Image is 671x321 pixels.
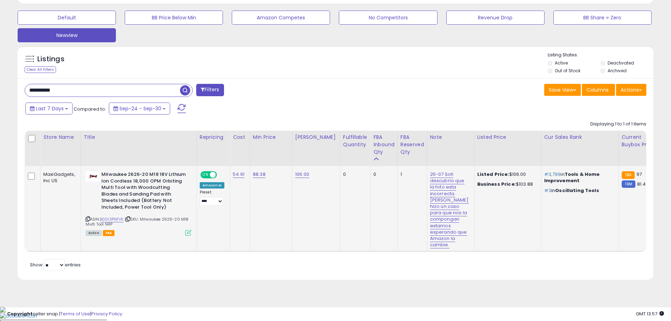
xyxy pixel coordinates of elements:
[622,134,658,148] div: Current Buybox Price
[25,66,56,73] div: Clear All Filters
[43,134,78,141] div: Store Name
[373,134,394,156] div: FBA inbound Qty
[200,182,224,189] div: Amazon AI
[544,187,551,194] span: #3
[86,230,102,236] span: All listings currently available for purchase on Amazon
[553,11,652,25] button: BB Share = Zero
[196,84,224,96] button: Filters
[582,84,615,96] button: Columns
[548,52,653,58] p: Listing States:
[555,187,599,194] span: Oscillating Tools
[36,105,64,112] span: Last 7 Days
[233,171,244,178] a: 54.91
[544,171,613,184] p: in
[622,171,635,179] small: FBA
[101,171,187,212] b: Milwaukee 2626-20 M18 18V Lithium Ion Cordless 18,000 OPM Orbiting Multi Tool with Woodcutting Bl...
[74,106,106,112] span: Compared to:
[232,11,330,25] button: Amazon Competes
[586,86,609,93] span: Columns
[295,171,309,178] a: 106.00
[590,121,646,128] div: Displaying 1 to 1 of 1 items
[544,134,616,141] div: Cur Sales Rank
[555,60,568,66] label: Active
[446,11,545,25] button: Revenue Drop
[544,84,581,96] button: Save View
[200,134,227,141] div: Repricing
[86,171,100,181] img: 215v00nCNDL._SL40_.jpg
[636,171,642,178] span: 97
[477,171,509,178] b: Listed Price:
[637,181,649,187] span: 81.49
[430,134,471,141] div: Note
[253,171,266,178] a: 88.38
[43,171,75,184] div: MaxiGadgets, Inc US
[216,172,227,178] span: OFF
[200,190,224,206] div: Preset:
[400,134,424,156] div: FBA Reserved Qty
[339,11,437,25] button: No Competitors
[86,171,191,235] div: ASIN:
[544,171,600,184] span: Tools & Home Improvement
[400,171,422,178] div: 1
[103,230,115,236] span: FBA
[343,134,367,148] div: Fulfillable Quantity
[295,134,337,141] div: [PERSON_NAME]
[125,11,223,25] button: BB Price Below Min
[37,54,64,64] h5: Listings
[86,216,189,227] span: | SKU: Milwaukee 2626-20 M18 Multi Tool NRP
[109,103,170,115] button: Sep-24 - Sep-30
[25,103,73,115] button: Last 7 Days
[477,181,516,187] b: Business Price:
[477,171,536,178] div: $106.00
[544,187,613,194] p: in
[544,171,561,178] span: #3,799
[18,11,116,25] button: Default
[373,171,392,178] div: 0
[253,134,289,141] div: Min Price
[119,105,161,112] span: Sep-24 - Sep-30
[430,171,469,248] a: 25-07 Sofi descubrio que la foto esta incorrecta. [PERSON_NAME] hizo un caso para que nos la comp...
[477,134,538,141] div: Listed Price
[555,68,580,74] label: Out of Stock
[477,181,536,187] div: $103.88
[84,134,194,141] div: Title
[608,68,627,74] label: Archived
[30,261,81,268] span: Show: entries
[343,171,365,178] div: 0
[201,172,210,178] span: ON
[616,84,646,96] button: Actions
[233,134,247,141] div: Cost
[608,60,634,66] label: Deactivated
[100,216,124,222] a: B00I3PNFVK
[622,180,635,188] small: FBM
[18,28,116,42] button: Newview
